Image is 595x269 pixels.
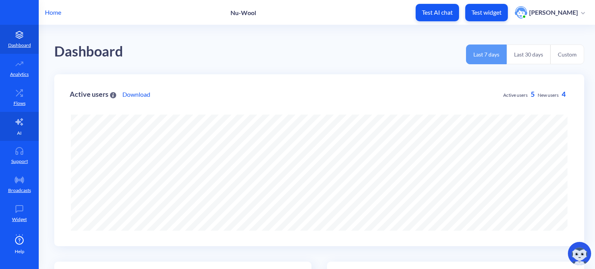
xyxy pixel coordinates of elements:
span: Help [15,248,24,255]
img: copilot-icon.svg [568,242,591,265]
p: Nu-Wool [230,9,256,16]
p: Test AI chat [422,9,453,16]
button: Last 7 days [466,45,507,64]
a: Download [122,90,150,99]
p: Broadcasts [8,187,31,194]
span: Active users [503,92,528,98]
div: Active users [70,91,116,98]
p: Analytics [10,71,29,78]
div: Dashboard [54,41,123,63]
p: Test widget [471,9,502,16]
button: user photo[PERSON_NAME] [511,5,589,19]
button: Custom [550,45,584,64]
p: Widget [12,216,27,223]
img: user photo [515,6,527,19]
span: 5 [531,90,535,98]
p: [PERSON_NAME] [529,8,578,17]
p: Support [11,158,28,165]
p: Home [45,8,61,17]
span: 4 [562,90,566,98]
span: New users [538,92,559,98]
button: Test widget [465,4,508,21]
button: Test AI chat [416,4,459,21]
button: Last 30 days [507,45,550,64]
p: Dashboard [8,42,31,49]
p: AI [17,130,22,137]
p: Flows [14,100,26,107]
